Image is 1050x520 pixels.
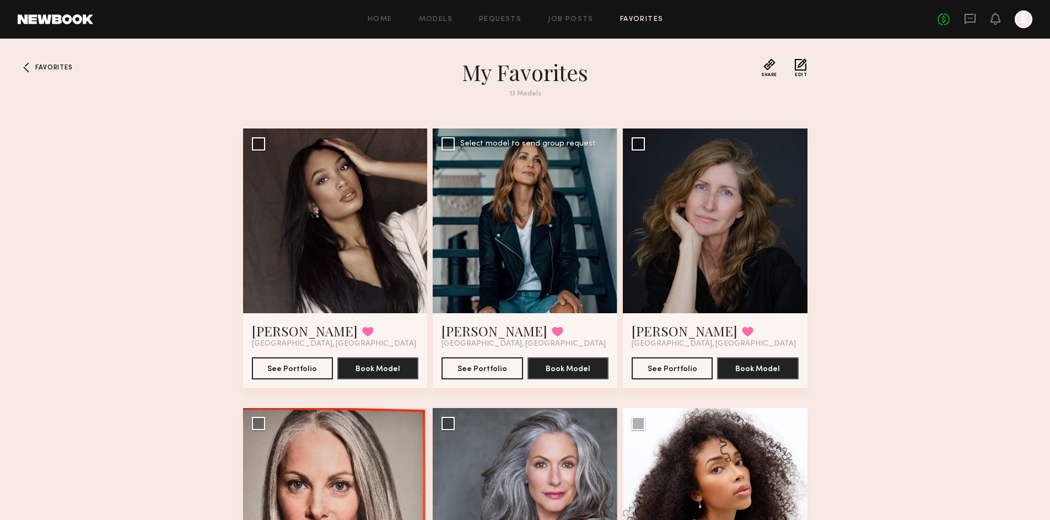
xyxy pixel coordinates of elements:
a: Book Model [337,363,418,373]
div: Select model to send group request [460,140,596,148]
span: [GEOGRAPHIC_DATA], [GEOGRAPHIC_DATA] [252,340,416,349]
a: Requests [479,16,521,23]
h1: My Favorites [327,58,724,86]
div: 13 Models [327,90,724,98]
button: Book Model [717,357,798,379]
a: Favorites [620,16,664,23]
button: Share [761,58,777,77]
span: Favorites [35,65,72,71]
a: Models [419,16,453,23]
a: Book Model [717,363,798,373]
button: Book Model [337,357,418,379]
button: See Portfolio [441,357,523,379]
a: Book Model [527,363,609,373]
span: Edit [795,73,807,77]
a: [PERSON_NAME] [632,322,737,340]
button: See Portfolio [632,357,713,379]
a: E [1015,10,1032,28]
span: [GEOGRAPHIC_DATA], [GEOGRAPHIC_DATA] [632,340,796,349]
a: [PERSON_NAME] [441,322,547,340]
a: [PERSON_NAME] [252,322,358,340]
button: Edit [795,58,807,77]
a: Favorites [18,58,35,76]
span: [GEOGRAPHIC_DATA], [GEOGRAPHIC_DATA] [441,340,606,349]
button: See Portfolio [252,357,333,379]
a: Job Posts [548,16,594,23]
a: Home [368,16,392,23]
button: Book Model [527,357,609,379]
span: Share [761,73,777,77]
